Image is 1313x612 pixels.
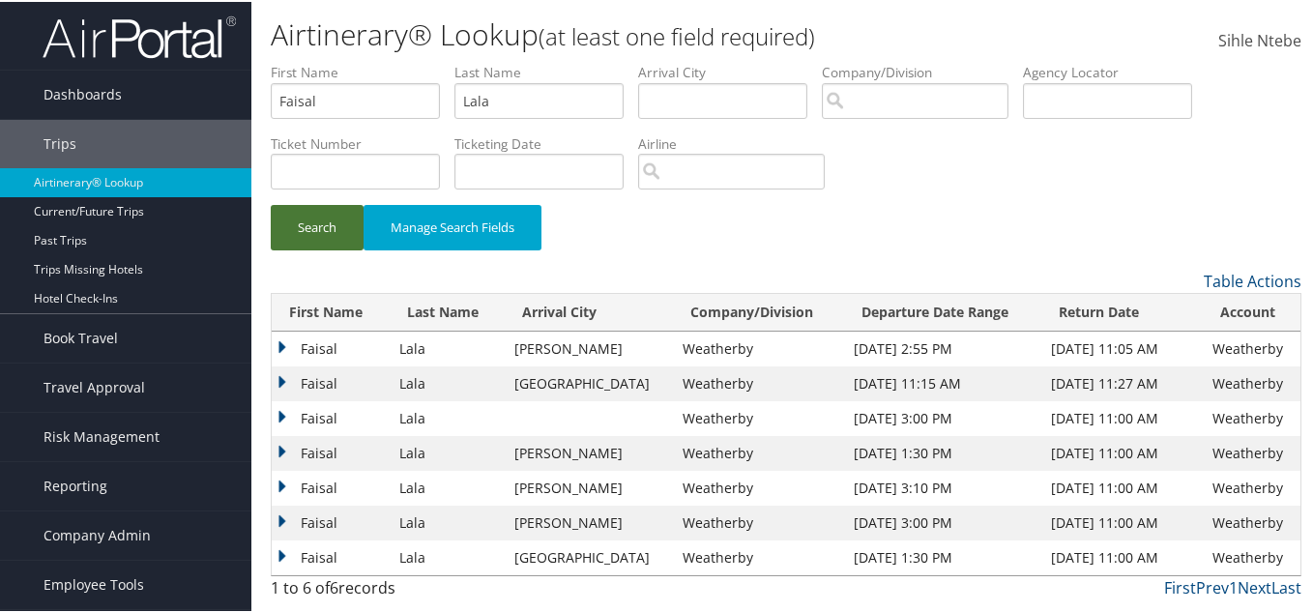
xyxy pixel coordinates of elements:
td: [DATE] 3:00 PM [844,399,1041,434]
h1: Airtinerary® Lookup [271,13,958,53]
td: [DATE] 11:00 AM [1041,469,1203,504]
a: Last [1271,575,1301,597]
td: [DATE] 11:15 AM [844,364,1041,399]
td: Weatherby [673,399,844,434]
label: Airline [638,132,839,152]
th: Arrival City: activate to sort column ascending [505,292,673,330]
td: Lala [390,330,505,364]
td: Weatherby [1203,399,1300,434]
td: Faisal [272,364,390,399]
span: 6 [330,575,338,597]
td: [DATE] 3:00 PM [844,504,1041,539]
td: [PERSON_NAME] [505,434,673,469]
td: Weatherby [673,539,844,573]
td: [DATE] 11:00 AM [1041,399,1203,434]
td: Weatherby [673,434,844,469]
label: Ticketing Date [454,132,638,152]
label: Company/Division [822,61,1023,80]
td: [PERSON_NAME] [505,469,673,504]
td: Lala [390,539,505,573]
td: Lala [390,469,505,504]
td: [DATE] 3:10 PM [844,469,1041,504]
label: Agency Locator [1023,61,1207,80]
td: Weatherby [1203,364,1300,399]
th: Account: activate to sort column ascending [1203,292,1300,330]
td: Faisal [272,434,390,469]
td: [DATE] 11:00 AM [1041,539,1203,573]
img: airportal-logo.png [43,13,236,58]
td: Faisal [272,399,390,434]
th: Last Name: activate to sort column ascending [390,292,505,330]
td: Weatherby [1203,539,1300,573]
td: Faisal [272,539,390,573]
label: Last Name [454,61,638,80]
td: Faisal [272,330,390,364]
span: Company Admin [44,510,151,558]
td: Weatherby [1203,469,1300,504]
td: Weatherby [673,330,844,364]
a: Next [1238,575,1271,597]
th: Departure Date Range: activate to sort column ascending [844,292,1041,330]
td: [DATE] 1:30 PM [844,434,1041,469]
td: Lala [390,364,505,399]
td: [DATE] 11:05 AM [1041,330,1203,364]
td: [PERSON_NAME] [505,330,673,364]
span: Dashboards [44,69,122,117]
td: [PERSON_NAME] [505,504,673,539]
td: Weatherby [673,469,844,504]
th: Company/Division [673,292,844,330]
th: Return Date: activate to sort column ascending [1041,292,1203,330]
td: Weatherby [673,504,844,539]
td: [DATE] 1:30 PM [844,539,1041,573]
a: Prev [1196,575,1229,597]
span: Travel Approval [44,362,145,410]
td: Faisal [272,504,390,539]
td: Weatherby [1203,330,1300,364]
span: Trips [44,118,76,166]
td: Lala [390,399,505,434]
td: [DATE] 11:00 AM [1041,434,1203,469]
td: Weatherby [1203,434,1300,469]
small: (at least one field required) [539,18,815,50]
a: Table Actions [1204,269,1301,290]
a: First [1164,575,1196,597]
div: 1 to 6 of records [271,574,507,607]
td: Weatherby [1203,504,1300,539]
a: 1 [1229,575,1238,597]
th: First Name: activate to sort column ascending [272,292,390,330]
span: Employee Tools [44,559,144,607]
label: Arrival City [638,61,822,80]
td: Faisal [272,469,390,504]
span: Reporting [44,460,107,509]
td: Weatherby [673,364,844,399]
td: Lala [390,434,505,469]
td: [DATE] 11:00 AM [1041,504,1203,539]
label: First Name [271,61,454,80]
td: [DATE] 11:27 AM [1041,364,1203,399]
a: Sihle Ntebe [1218,10,1301,70]
span: Sihle Ntebe [1218,28,1301,49]
span: Book Travel [44,312,118,361]
button: Search [271,203,364,248]
span: Risk Management [44,411,160,459]
button: Manage Search Fields [364,203,541,248]
td: [GEOGRAPHIC_DATA] [505,539,673,573]
label: Ticket Number [271,132,454,152]
td: Lala [390,504,505,539]
td: [GEOGRAPHIC_DATA] [505,364,673,399]
td: [DATE] 2:55 PM [844,330,1041,364]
